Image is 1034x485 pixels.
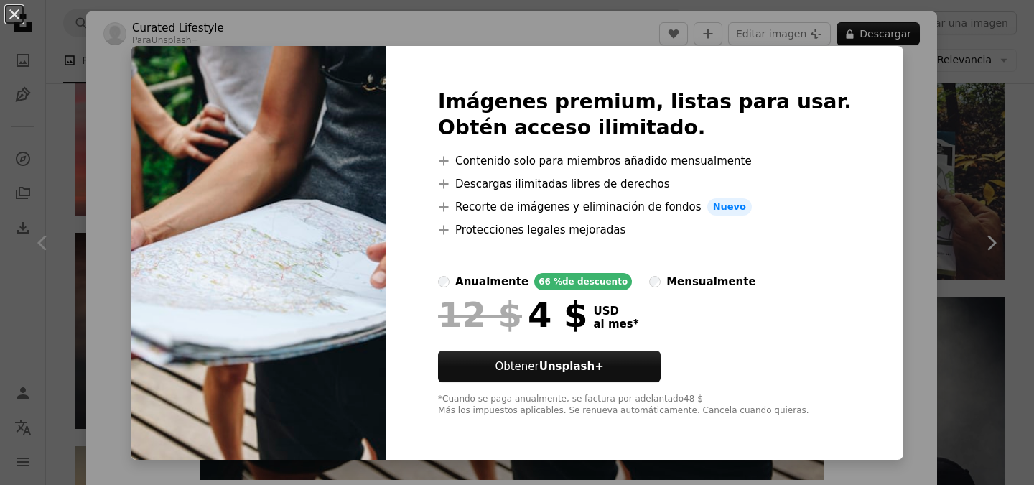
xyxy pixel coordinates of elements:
[438,394,852,417] div: *Cuando se paga anualmente, se factura por adelantado 48 $ Más los impuestos aplicables. Se renue...
[593,318,638,331] span: al mes *
[438,89,852,141] h2: Imágenes premium, listas para usar. Obtén acceso ilimitado.
[438,175,852,193] li: Descargas ilimitadas libres de derechos
[666,273,755,290] div: mensualmente
[438,351,661,382] button: ObtenerUnsplash+
[438,276,450,287] input: anualmente66 %de descuento
[438,296,587,333] div: 4 $
[438,152,852,170] li: Contenido solo para miembros añadido mensualmente
[455,273,528,290] div: anualmente
[438,296,522,333] span: 12 $
[593,305,638,318] span: USD
[534,273,632,290] div: 66 % de descuento
[649,276,661,287] input: mensualmente
[438,198,852,216] li: Recorte de imágenes y eliminación de fondos
[539,360,604,373] strong: Unsplash+
[131,46,386,460] img: premium_photo-1726826721883-71d615d2c83a
[707,198,752,216] span: Nuevo
[438,221,852,239] li: Protecciones legales mejoradas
